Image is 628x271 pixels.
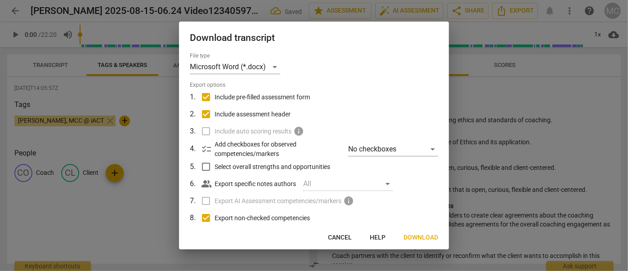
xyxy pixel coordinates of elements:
button: Help [363,230,393,246]
h2: Download transcript [190,32,438,44]
button: Cancel [321,230,359,246]
span: Include assessment header [215,110,291,119]
td: 1 . [190,89,202,106]
td: 6 . [190,175,202,192]
span: Purchase a subscription to enable [343,195,354,206]
div: No checkboxes [348,142,438,156]
span: checklist [201,144,212,155]
span: Select overall strengths and opportunities [215,162,330,172]
td: 8 . [190,209,202,227]
span: Upgrade to Teams/Academy plan to implement [293,126,304,137]
td: 4 . [190,140,202,158]
td: 5 . [190,158,202,175]
span: people_alt [201,178,212,189]
span: Help [370,233,386,242]
span: Cancel [328,233,352,242]
div: All [303,177,393,191]
td: 3 . [190,123,202,140]
span: Export non-checked competencies [215,213,310,223]
p: Export specific notes authors [215,179,296,189]
span: Download [404,233,438,242]
button: Download [396,230,445,246]
p: Add checkboxes for observed competencies/markers [215,140,341,158]
span: Include pre-filled assessment form [215,93,310,102]
span: Export options [190,81,438,89]
td: 7 . [190,192,202,209]
div: Microsoft Word (*.docx) [190,60,280,74]
label: File type [190,53,210,58]
td: 2 . [190,106,202,123]
span: Include auto scoring results [215,127,292,136]
span: Export AI Assessment competencies/markers [215,196,341,206]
